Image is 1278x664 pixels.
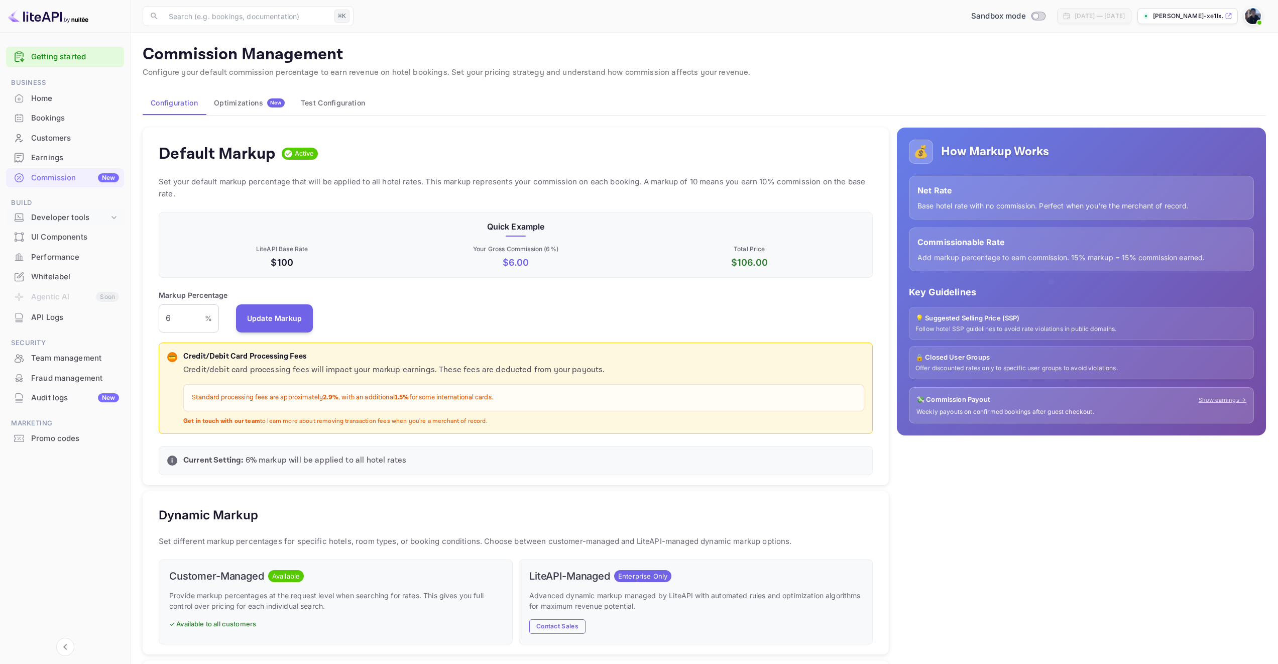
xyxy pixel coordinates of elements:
[159,290,228,300] p: Markup Percentage
[6,209,124,227] div: Developer tools
[1153,12,1223,21] p: [PERSON_NAME]-xe1lx.[PERSON_NAME]...
[183,455,864,467] p: 6 % markup will be applied to all hotel rates
[917,236,1245,248] p: Commissionable Rate
[6,308,124,327] div: API Logs
[267,99,285,106] span: New
[183,455,243,466] strong: Current Setting:
[967,11,1049,22] div: Switch to Production mode
[6,129,124,148] div: Customers
[293,91,373,115] button: Test Configuration
[236,304,313,333] button: Update Markup
[31,392,119,404] div: Audit logs
[395,393,409,402] strong: 1.5%
[31,113,119,124] div: Bookings
[941,144,1049,160] h5: How Markup Works
[6,89,124,108] div: Home
[169,619,502,629] p: ✓ Available to all customers
[6,429,124,449] div: Promo codes
[6,228,124,246] a: UI Components
[529,570,610,582] h6: LiteAPI-Managed
[971,11,1026,22] span: Sandbox mode
[323,393,338,402] strong: 2.9%
[334,10,350,23] div: ⌘K
[6,248,124,267] div: Performance
[6,108,124,127] a: Bookings
[915,364,1247,373] p: Offer discounted rates only to specific user groups to avoid violations.
[183,417,260,425] strong: Get in touch with our team
[167,245,397,254] p: LiteAPI Base Rate
[171,456,173,465] p: i
[6,349,124,367] a: Team management
[6,248,124,266] a: Performance
[31,133,119,144] div: Customers
[917,200,1245,211] p: Base hotel rate with no commission. Perfect when you're the merchant of record.
[31,252,119,263] div: Performance
[143,45,1266,65] p: Commission Management
[31,373,119,384] div: Fraud management
[6,168,124,187] a: CommissionNew
[214,98,285,107] div: Optimizations
[915,353,1247,363] p: 🔒 Closed User Groups
[31,232,119,243] div: UI Components
[1075,12,1125,21] div: [DATE] — [DATE]
[291,149,318,159] span: Active
[401,256,630,269] p: $ 6.00
[915,325,1247,334] p: Follow hotel SSP guidelines to avoid rate violations in public domains.
[159,535,873,547] p: Set different markup percentages for specific hotels, room types, or booking conditions. Choose b...
[169,570,264,582] h6: Customer-Managed
[909,285,1254,299] p: Key Guidelines
[6,89,124,107] a: Home
[169,590,502,611] p: Provide markup percentages at the request level when searching for rates. This gives you full con...
[31,51,119,63] a: Getting started
[167,220,864,233] p: Quick Example
[167,256,397,269] p: $100
[31,312,119,323] div: API Logs
[6,349,124,368] div: Team management
[917,184,1245,196] p: Net Rate
[268,572,304,582] span: Available
[8,8,88,24] img: LiteAPI logo
[31,271,119,283] div: Whitelabel
[6,388,124,407] a: Audit logsNew
[192,393,856,403] p: Standard processing fees are approximately , with an additional for some international cards.
[6,338,124,349] span: Security
[915,313,1247,323] p: 💡 Suggested Selling Price (SSP)
[6,47,124,67] div: Getting started
[635,245,864,254] p: Total Price
[205,313,212,323] p: %
[6,429,124,448] a: Promo codes
[6,129,124,147] a: Customers
[183,364,864,376] p: Credit/debit card processing fees will impact your markup earnings. These fees are deducted from ...
[159,176,873,200] p: Set your default markup percentage that will be applied to all hotel rates. This markup represent...
[6,197,124,208] span: Build
[159,144,276,164] h4: Default Markup
[183,351,864,363] p: Credit/Debit Card Processing Fees
[6,267,124,286] a: Whitelabel
[98,173,119,182] div: New
[31,172,119,184] div: Commission
[98,393,119,402] div: New
[6,148,124,167] a: Earnings
[6,418,124,429] span: Marketing
[6,308,124,326] a: API Logs
[31,152,119,164] div: Earnings
[143,91,206,115] button: Configuration
[529,619,586,634] button: Contact Sales
[916,408,1246,416] p: Weekly payouts on confirmed bookings after guest checkout.
[31,433,119,445] div: Promo codes
[159,507,258,523] h5: Dynamic Markup
[6,369,124,388] div: Fraud management
[6,148,124,168] div: Earnings
[6,369,124,387] a: Fraud management
[614,572,671,582] span: Enterprise Only
[1199,396,1246,404] a: Show earnings →
[56,638,74,656] button: Collapse navigation
[401,245,630,254] p: Your Gross Commission ( 6 %)
[6,168,124,188] div: CommissionNew
[916,395,990,405] p: 💸 Commission Payout
[6,228,124,247] div: UI Components
[159,304,205,333] input: 0
[917,252,1245,263] p: Add markup percentage to earn commission. 15% markup = 15% commission earned.
[913,143,928,161] p: 💰
[183,417,864,426] p: to learn more about removing transaction fees when you're a merchant of record.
